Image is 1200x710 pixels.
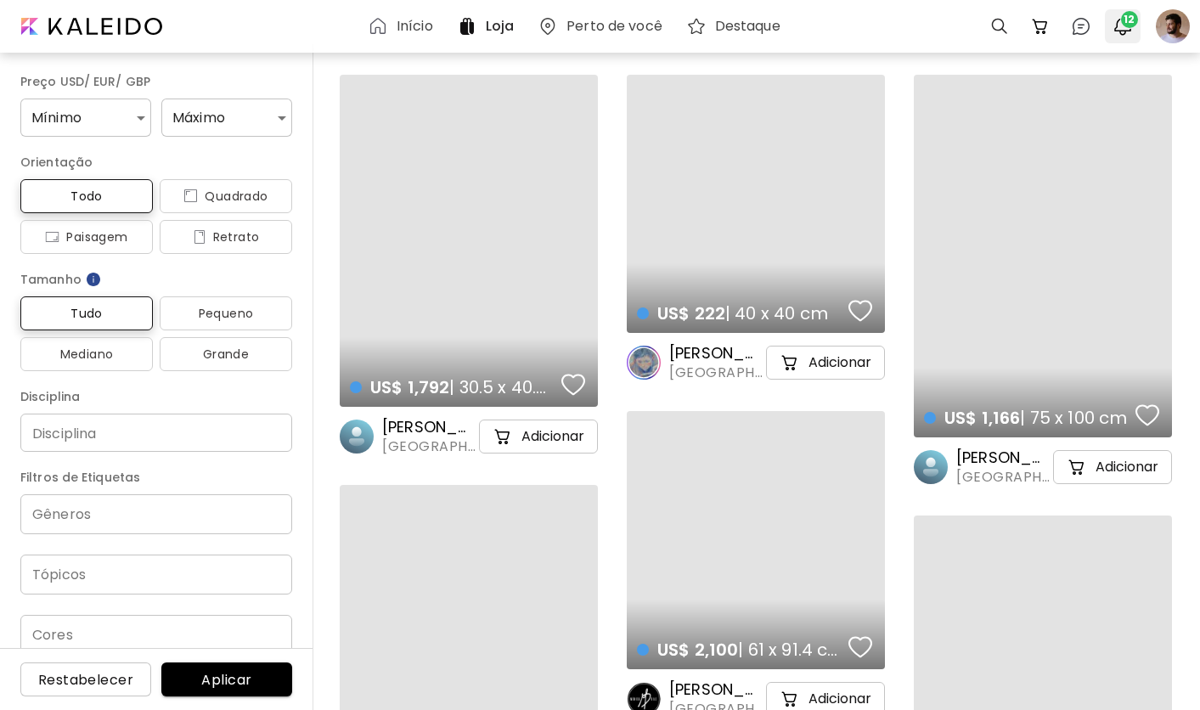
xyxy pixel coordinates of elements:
h6: Tamanho [20,269,292,290]
img: cart-icon [780,352,800,373]
img: bellIcon [1113,16,1133,37]
span: US$ 2,100 [657,638,738,662]
h6: [PERSON_NAME] [382,417,476,437]
span: Retrato [173,227,279,247]
h6: Disciplina [20,386,292,407]
img: icon [45,230,59,244]
h6: [PERSON_NAME] [669,343,763,363]
span: [GEOGRAPHIC_DATA], [GEOGRAPHIC_DATA] [956,468,1050,487]
button: Restabelecer [20,662,151,696]
img: cart-icon [780,689,800,709]
h5: Adicionar [1096,459,1158,476]
span: Mediano [34,344,139,364]
button: bellIcon12 [1108,12,1137,41]
h4: | 61 x 91.4 cm [637,639,843,661]
h6: Início [397,20,433,33]
button: iconRetrato [160,220,292,254]
h4: | 40 x 40 cm [637,302,843,324]
span: Pequeno [173,303,279,324]
button: favorites [844,294,876,328]
button: cart-iconAdicionar [479,420,598,454]
button: cart-iconAdicionar [766,346,885,380]
h6: [PERSON_NAME] Art [669,679,763,700]
button: favorites [1131,398,1163,432]
img: icon [193,230,206,244]
span: Aplicar [175,671,279,689]
button: Tudo [20,296,153,330]
h6: Orientação [20,152,292,172]
h6: Filtros de Etiquetas [20,467,292,487]
img: cart [1030,16,1051,37]
button: iconPaisagem [20,220,153,254]
h5: Adicionar [808,690,871,707]
span: 12 [1121,11,1138,28]
button: Todo [20,179,153,213]
span: Restabelecer [34,671,138,689]
span: Grande [173,344,279,364]
div: Mínimo [20,99,151,137]
h5: Adicionar [521,428,584,445]
img: cart-icon [493,426,513,447]
span: US$ 1,166 [944,406,1020,430]
span: [GEOGRAPHIC_DATA], [GEOGRAPHIC_DATA] [382,437,476,456]
button: cart-iconAdicionar [1053,450,1172,484]
span: Todo [34,186,139,206]
a: [PERSON_NAME][GEOGRAPHIC_DATA], [GEOGRAPHIC_DATA]cart-iconAdicionar [914,448,1172,487]
span: US$ 222 [657,301,725,325]
h4: | 30.5 x 40.6 cm [350,376,556,398]
img: cart-icon [1067,457,1087,477]
h6: Destaque [715,20,780,33]
img: info [85,271,102,288]
span: Tudo [34,303,139,324]
button: Pequeno [160,296,292,330]
a: Destaque [686,16,787,37]
h4: | 75 x 100 cm [924,407,1130,429]
a: [PERSON_NAME][GEOGRAPHIC_DATA], [GEOGRAPHIC_DATA]cart-iconAdicionar [340,417,598,456]
button: iconQuadrado [160,179,292,213]
a: Perto de você [538,16,669,37]
a: Início [368,16,440,37]
h6: Perto de você [566,20,662,33]
h6: [PERSON_NAME] [956,448,1050,468]
a: US$ 2,100| 61 x 91.4 cmfavorites [627,411,885,669]
span: US$ 1,792 [370,375,449,399]
div: Máximo [161,99,292,137]
a: US$ 222| 40 x 40 cmfavorites [627,75,885,333]
button: Aplicar [161,662,292,696]
button: favorites [557,368,589,402]
a: [PERSON_NAME][GEOGRAPHIC_DATA], [GEOGRAPHIC_DATA]cart-iconAdicionar [627,343,885,382]
button: Grande [160,337,292,371]
h6: Preço USD/ EUR/ GBP [20,71,292,92]
h6: Loja [486,20,514,33]
a: US$ 1,166| 75 x 100 cmfavorites [914,75,1172,437]
img: chatIcon [1071,16,1091,37]
h5: Adicionar [808,354,871,371]
a: US$ 1,792| 30.5 x 40.6 cmfavorites [340,75,598,407]
span: Paisagem [34,227,139,247]
a: Loja [457,16,521,37]
span: Quadrado [173,186,279,206]
img: icon [183,189,198,203]
button: favorites [844,630,876,664]
button: Mediano [20,337,153,371]
span: [GEOGRAPHIC_DATA], [GEOGRAPHIC_DATA] [669,363,763,382]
